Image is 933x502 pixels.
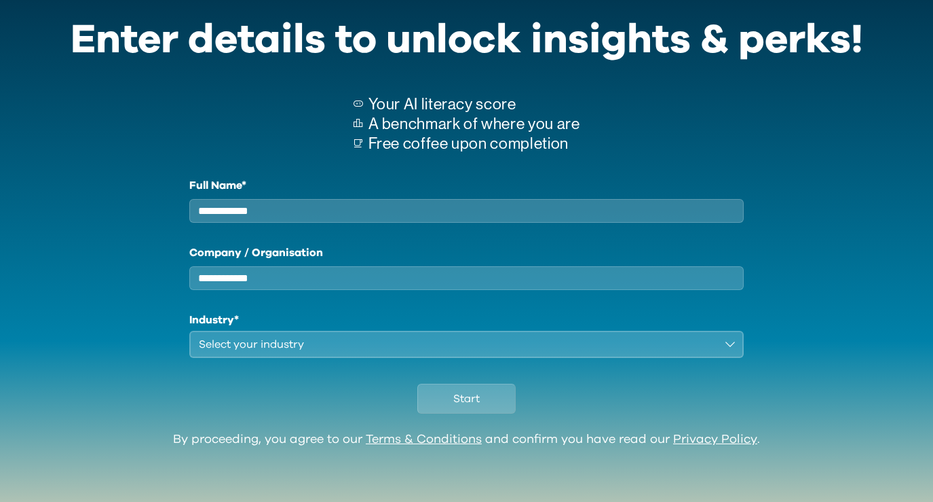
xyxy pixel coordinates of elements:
div: Enter details to unlock insights & perks! [71,7,863,73]
button: Start [417,384,516,414]
a: Privacy Policy [673,433,757,446]
button: Select your industry [189,331,744,358]
div: By proceeding, you agree to our and confirm you have read our . [173,433,760,448]
h1: Industry* [189,312,744,328]
p: Free coffee upon completion [368,134,580,154]
label: Full Name* [189,177,744,194]
label: Company / Organisation [189,245,744,261]
div: Select your industry [199,336,716,353]
a: Terms & Conditions [366,433,482,446]
p: A benchmark of where you are [368,114,580,134]
span: Start [453,391,480,407]
p: Your AI literacy score [368,94,580,114]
